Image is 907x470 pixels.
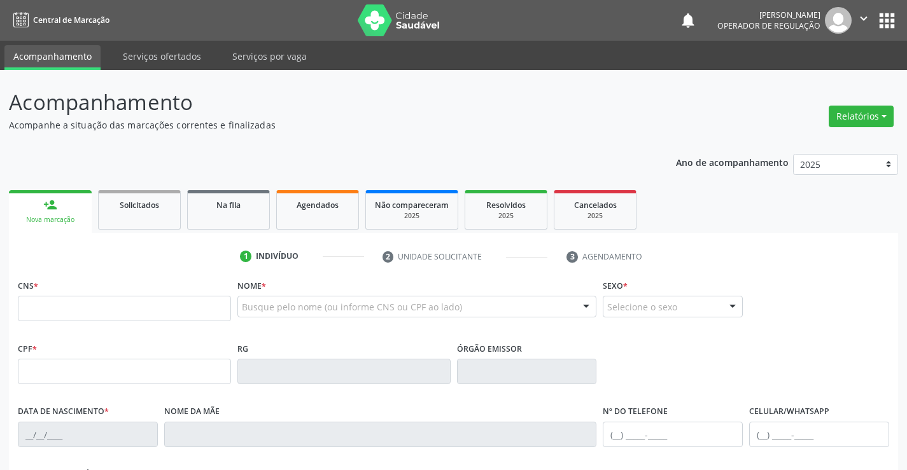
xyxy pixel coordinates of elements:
div: Indivíduo [256,251,299,262]
p: Acompanhe a situação das marcações correntes e finalizadas [9,118,631,132]
label: Nome da mãe [164,402,220,422]
span: Solicitados [120,200,159,211]
input: (__) _____-_____ [749,422,889,447]
label: CPF [18,339,37,359]
div: Nova marcação [18,215,83,225]
a: Central de Marcação [9,10,109,31]
label: Nº do Telefone [603,402,668,422]
p: Ano de acompanhamento [676,154,789,170]
span: Resolvidos [486,200,526,211]
span: Na fila [216,200,241,211]
div: 2025 [474,211,538,221]
label: Órgão emissor [457,339,522,359]
label: Sexo [603,276,628,296]
div: 2025 [563,211,627,221]
a: Serviços ofertados [114,45,210,67]
button:  [852,7,876,34]
span: Cancelados [574,200,617,211]
span: Selecione o sexo [607,300,677,314]
span: Operador de regulação [717,20,820,31]
label: RG [237,339,248,359]
div: [PERSON_NAME] [717,10,820,20]
button: notifications [679,11,697,29]
label: Celular/WhatsApp [749,402,829,422]
input: (__) _____-_____ [603,422,743,447]
input: __/__/____ [18,422,158,447]
label: Nome [237,276,266,296]
a: Serviços por vaga [223,45,316,67]
button: Relatórios [829,106,894,127]
span: Central de Marcação [33,15,109,25]
span: Não compareceram [375,200,449,211]
label: CNS [18,276,38,296]
div: person_add [43,198,57,212]
a: Acompanhamento [4,45,101,70]
div: 2025 [375,211,449,221]
i:  [857,11,871,25]
span: Agendados [297,200,339,211]
p: Acompanhamento [9,86,631,118]
span: Busque pelo nome (ou informe CNS ou CPF ao lado) [242,300,462,314]
button: apps [876,10,898,32]
div: 1 [240,251,251,262]
label: Data de nascimento [18,402,109,422]
img: img [825,7,852,34]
